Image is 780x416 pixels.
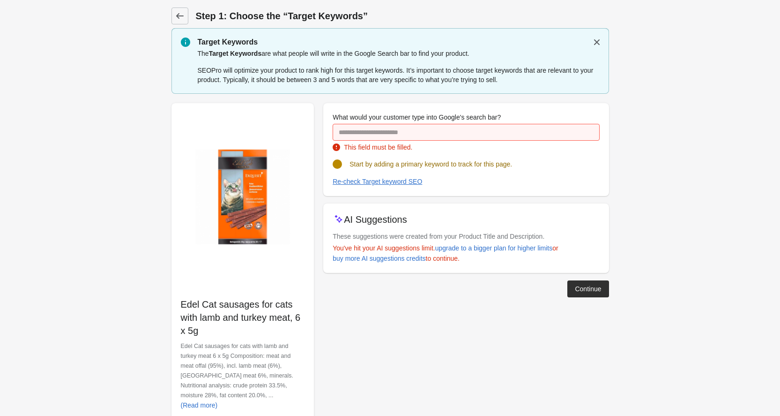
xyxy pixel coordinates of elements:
span: You've hit your AI suggestions limit. or to continue. [333,244,558,262]
div: upgrade to a bigger plan for higher limits [435,244,553,252]
div: (Read more) [181,401,218,409]
button: Re-check Target keyword SEO [329,173,426,190]
label: What would your customer type into Google's search bar? [333,113,501,122]
img: Untitleddesign_79.png [181,113,305,288]
span: SEOPro will optimize your product to rank high for this target keywords. It’s important to choose... [198,67,594,83]
h1: Step 1: Choose the “Target Keywords” [196,9,609,23]
span: Target Keywords [209,50,262,57]
span: These suggestions were created from your Product Title and Description. [333,233,544,240]
button: Continue [567,280,609,297]
button: (Read more) [177,397,222,414]
span: Edel Cat sausages for cats with lamb and turkey meat 6 x 5g Composition: meat and meat offal (95%... [181,343,294,409]
div: This field must be filled. [344,143,412,152]
p: AI Suggestions [344,213,407,226]
div: Continue [575,285,601,293]
div: buy more AI suggestions credits [333,255,425,262]
a: buy more AI suggestions credits [329,250,429,267]
div: Re-check Target keyword SEO [333,178,422,185]
a: upgrade to a bigger plan for higher limits [431,240,557,257]
span: The are what people will write in the Google Search bar to find your product. [198,50,469,57]
p: Edel Cat sausages for cats with lamb and turkey meat, 6 x 5g [181,298,305,337]
p: Target Keywords [198,37,600,48]
span: Start by adding a primary keyword to track for this page. [349,160,512,168]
